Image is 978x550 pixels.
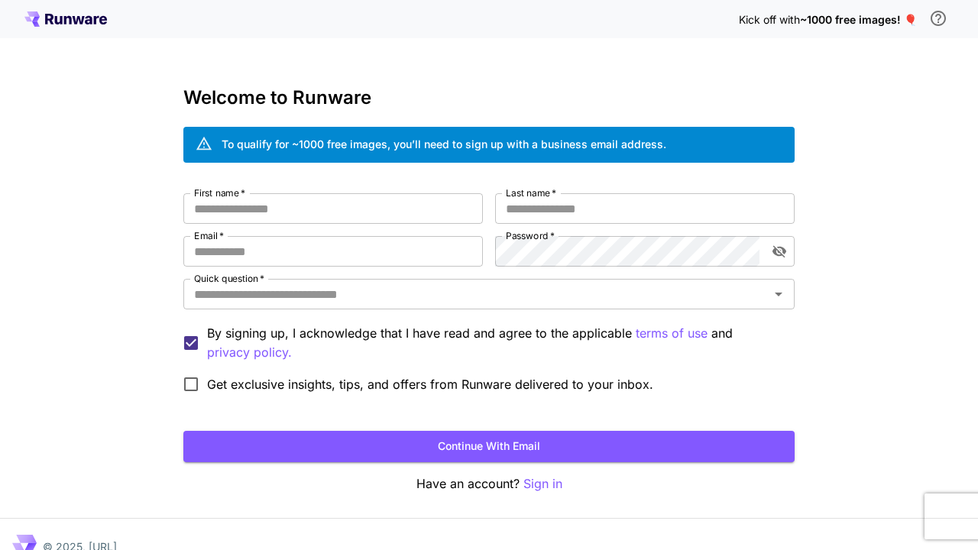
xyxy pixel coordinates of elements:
label: Email [194,229,224,242]
p: privacy policy. [207,343,292,362]
label: Last name [506,186,556,199]
span: Get exclusive insights, tips, and offers from Runware delivered to your inbox. [207,375,653,393]
button: In order to qualify for free credit, you need to sign up with a business email address and click ... [923,3,954,34]
label: Quick question [194,272,264,285]
p: terms of use [636,324,708,343]
span: ~1000 free images! 🎈 [800,13,917,26]
p: Have an account? [183,474,795,493]
span: Kick off with [739,13,800,26]
p: By signing up, I acknowledge that I have read and agree to the applicable and [207,324,782,362]
div: To qualify for ~1000 free images, you’ll need to sign up with a business email address. [222,136,666,152]
button: By signing up, I acknowledge that I have read and agree to the applicable and privacy policy. [636,324,708,343]
label: First name [194,186,245,199]
button: Sign in [523,474,562,493]
label: Password [506,229,555,242]
h3: Welcome to Runware [183,87,795,108]
button: toggle password visibility [766,238,793,265]
button: By signing up, I acknowledge that I have read and agree to the applicable terms of use and [207,343,292,362]
button: Open [768,283,789,305]
button: Continue with email [183,431,795,462]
